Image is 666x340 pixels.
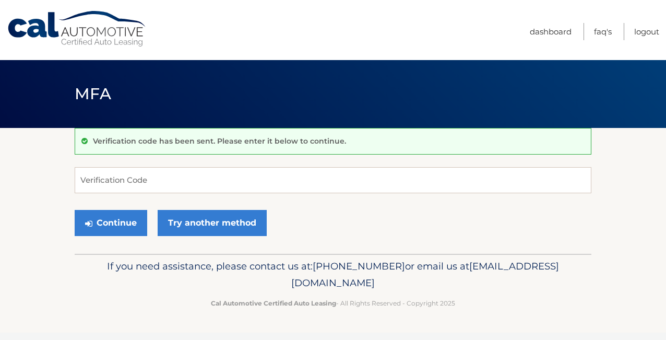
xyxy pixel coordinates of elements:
a: Logout [634,23,659,40]
input: Verification Code [75,167,591,193]
strong: Cal Automotive Certified Auto Leasing [211,299,336,307]
p: If you need assistance, please contact us at: or email us at [81,258,585,291]
a: Try another method [158,210,267,236]
a: Dashboard [530,23,572,40]
a: Cal Automotive [7,10,148,48]
button: Continue [75,210,147,236]
p: Verification code has been sent. Please enter it below to continue. [93,136,346,146]
span: [PHONE_NUMBER] [313,260,405,272]
span: [EMAIL_ADDRESS][DOMAIN_NAME] [291,260,559,289]
a: FAQ's [594,23,612,40]
span: MFA [75,84,111,103]
p: - All Rights Reserved - Copyright 2025 [81,298,585,309]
